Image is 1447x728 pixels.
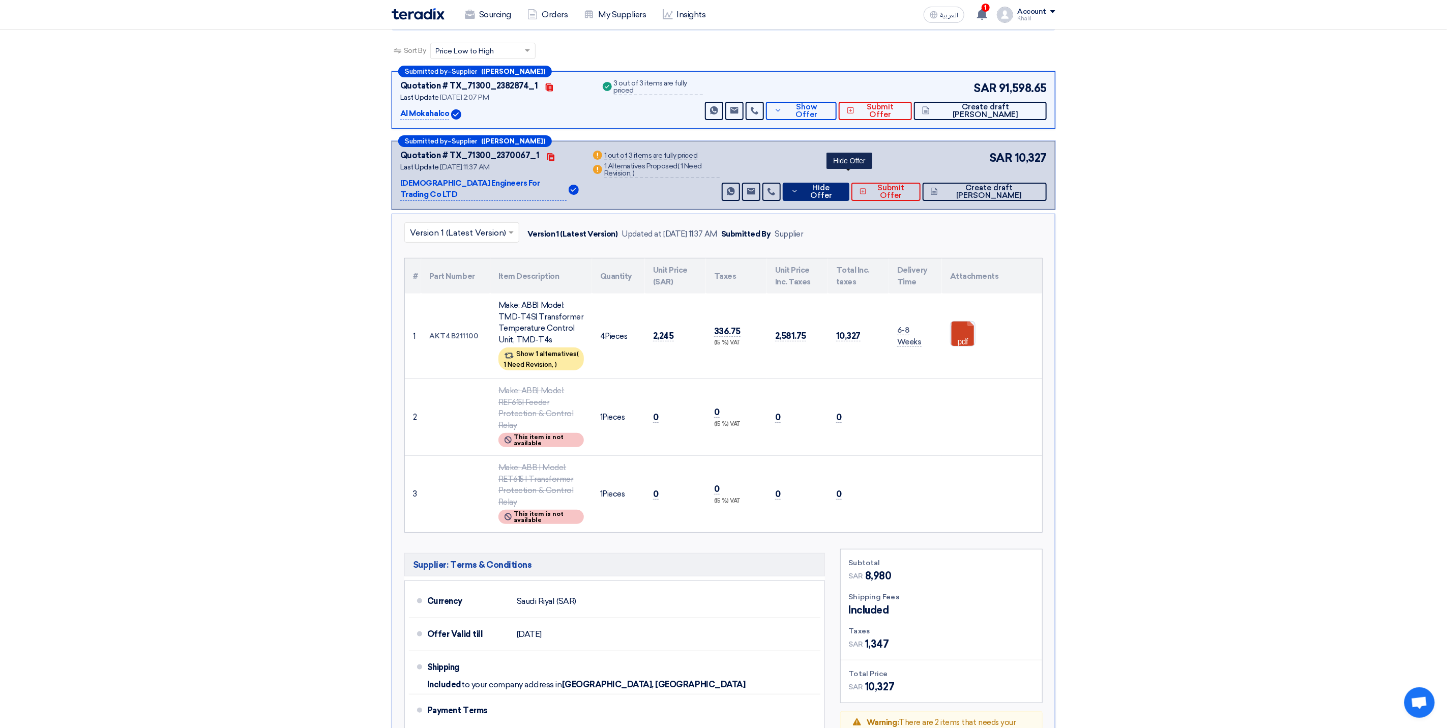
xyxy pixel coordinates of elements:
[653,331,674,341] span: 2,245
[766,102,837,120] button: Show Offer
[836,331,861,341] span: 10,327
[951,322,1032,383] a: Datasheet_for_Alternative_1757320612383.pdf
[849,571,864,581] span: SAR
[421,294,490,379] td: AKT4B211100
[427,589,509,614] div: Currency
[677,162,680,170] span: (
[1015,150,1047,166] span: 10,327
[1017,8,1046,16] div: Account
[400,178,567,201] p: [DEMOGRAPHIC_DATA] Engineers For Trading Co LTD
[400,93,439,102] span: Last Update
[706,258,767,294] th: Taxes
[498,300,584,345] div: Make: ABB| Model: TMD-T4S| Transformer Temperature Control Unit, TMD-T4s
[400,163,439,171] span: Last Update
[600,489,603,499] span: 1
[714,407,720,418] span: 0
[514,434,578,446] span: This item is not available
[653,412,659,423] span: 0
[897,326,922,347] span: 6-8 Weeks
[714,497,759,506] div: (15 %) VAT
[785,103,829,119] span: Show Offer
[867,718,899,727] span: Warning:
[392,8,445,20] img: Teradix logo
[767,258,828,294] th: Unit Price Inc. Taxes
[849,639,864,650] span: SAR
[851,183,921,201] button: Submit Offer
[577,350,579,358] span: (
[427,622,509,647] div: Offer Valid till
[940,184,1039,199] span: Create draft [PERSON_NAME]
[604,152,697,160] div: 1 out of 3 items are fully priced
[592,379,645,456] td: Pieces
[982,4,990,12] span: 1
[405,379,421,456] td: 2
[504,361,553,368] span: 1 Need Revision,
[1017,16,1055,21] div: Khalil
[865,568,892,584] span: 8,980
[490,258,592,294] th: Item Description
[592,258,645,294] th: Quantity
[622,228,718,240] div: Updated at [DATE] 11:37 AM
[714,339,759,347] div: (15 %) VAT
[849,626,1034,636] div: Taxes
[498,347,584,370] div: Show 1 alternatives
[645,258,706,294] th: Unit Price (SAR)
[400,150,540,162] div: Quotation # TX_71300_2370067_1
[865,636,889,652] span: 1,347
[932,103,1039,119] span: Create draft [PERSON_NAME]
[404,553,825,576] h5: Supplier: Terms & Conditions
[655,4,714,26] a: Insights
[914,102,1047,120] button: Create draft [PERSON_NAME]
[857,103,904,119] span: Submit Offer
[517,592,576,611] div: Saudi Riyal (SAR)
[562,680,746,690] span: [GEOGRAPHIC_DATA], [GEOGRAPHIC_DATA]
[600,413,603,422] span: 1
[721,228,771,240] div: Submitted By
[481,68,545,75] b: ([PERSON_NAME])
[614,80,703,95] div: 3 out of 3 items are fully priced
[714,326,741,337] span: 336.75
[999,80,1047,97] span: 91,598.65
[452,68,477,75] span: Supplier
[865,679,894,694] span: 10,327
[398,66,552,77] div: –
[849,558,1034,568] div: Subtotal
[405,138,448,144] span: Submitted by
[604,162,702,178] span: 1 Need Revision,
[974,80,997,97] span: SAR
[849,668,1034,679] div: Total Price
[923,183,1047,201] button: Create draft [PERSON_NAME]
[436,46,494,56] span: Price Low to High
[517,629,542,639] span: [DATE]
[452,138,477,144] span: Supplier
[427,698,808,723] div: Payment Terms
[498,385,584,431] div: Make: ABB| Model: REF615| Feeder Protection & Control Relay
[783,183,850,201] button: Hide Offer
[828,258,889,294] th: Total Inc. taxes
[600,332,605,341] span: 4
[714,420,759,429] div: (15 %) VAT
[405,294,421,379] td: 1
[775,228,803,240] div: Supplier
[775,412,781,423] span: 0
[569,185,579,195] img: Verified Account
[427,680,461,690] span: Included
[527,228,618,240] div: Version 1 (Latest Version)
[836,489,842,500] span: 0
[427,655,509,680] div: Shipping
[405,258,421,294] th: #
[461,680,562,690] span: to your company address in
[555,361,557,368] span: )
[849,602,889,618] span: Included
[940,12,958,19] span: العربية
[481,138,545,144] b: ([PERSON_NAME])
[400,108,449,120] p: Al Mokahalco
[775,489,781,500] span: 0
[514,511,578,523] span: This item is not available
[592,294,645,379] td: Pieces
[869,184,912,199] span: Submit Offer
[440,93,489,102] span: [DATE] 2:07 PM
[714,484,720,494] span: 0
[421,258,490,294] th: Part Number
[440,163,490,171] span: [DATE] 11:37 AM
